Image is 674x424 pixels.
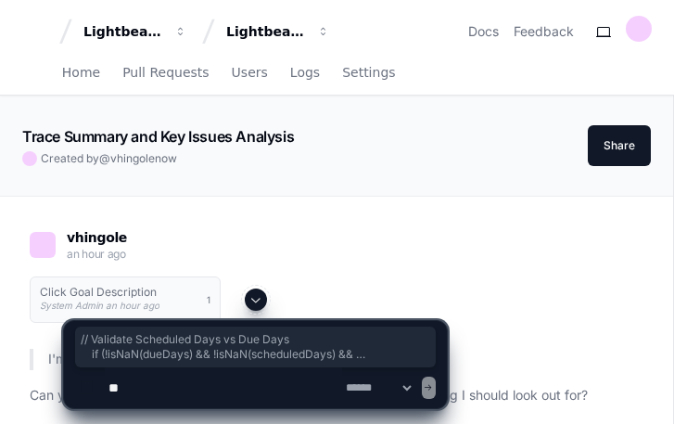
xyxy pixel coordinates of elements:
[41,151,177,166] span: Created by
[290,67,320,78] span: Logs
[155,151,177,165] span: now
[588,125,651,166] button: Share
[67,247,126,261] span: an hour ago
[226,22,306,41] div: Lightbeam Health Solutions
[81,332,430,362] span: // Validate Scheduled Days vs Due Days if (!isNaN(dueDays) && !isNaN(scheduledDays) && scheduledD...
[342,67,395,78] span: Settings
[99,151,110,165] span: @
[219,15,337,48] button: Lightbeam Health Solutions
[342,52,395,95] a: Settings
[67,230,127,245] span: vhingole
[514,22,574,41] button: Feedback
[122,52,209,95] a: Pull Requests
[290,52,320,95] a: Logs
[110,151,155,165] span: vhingole
[83,22,163,41] div: Lightbeam Health
[232,52,268,95] a: Users
[62,52,100,95] a: Home
[232,67,268,78] span: Users
[76,15,195,48] button: Lightbeam Health
[40,287,159,298] h1: Click Goal Description
[62,67,100,78] span: Home
[468,22,499,41] a: Docs
[22,127,294,146] app-text-character-animate: Trace Summary and Key Issues Analysis
[30,276,221,323] button: Click Goal DescriptionSystem Admin an hour ago1
[122,67,209,78] span: Pull Requests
